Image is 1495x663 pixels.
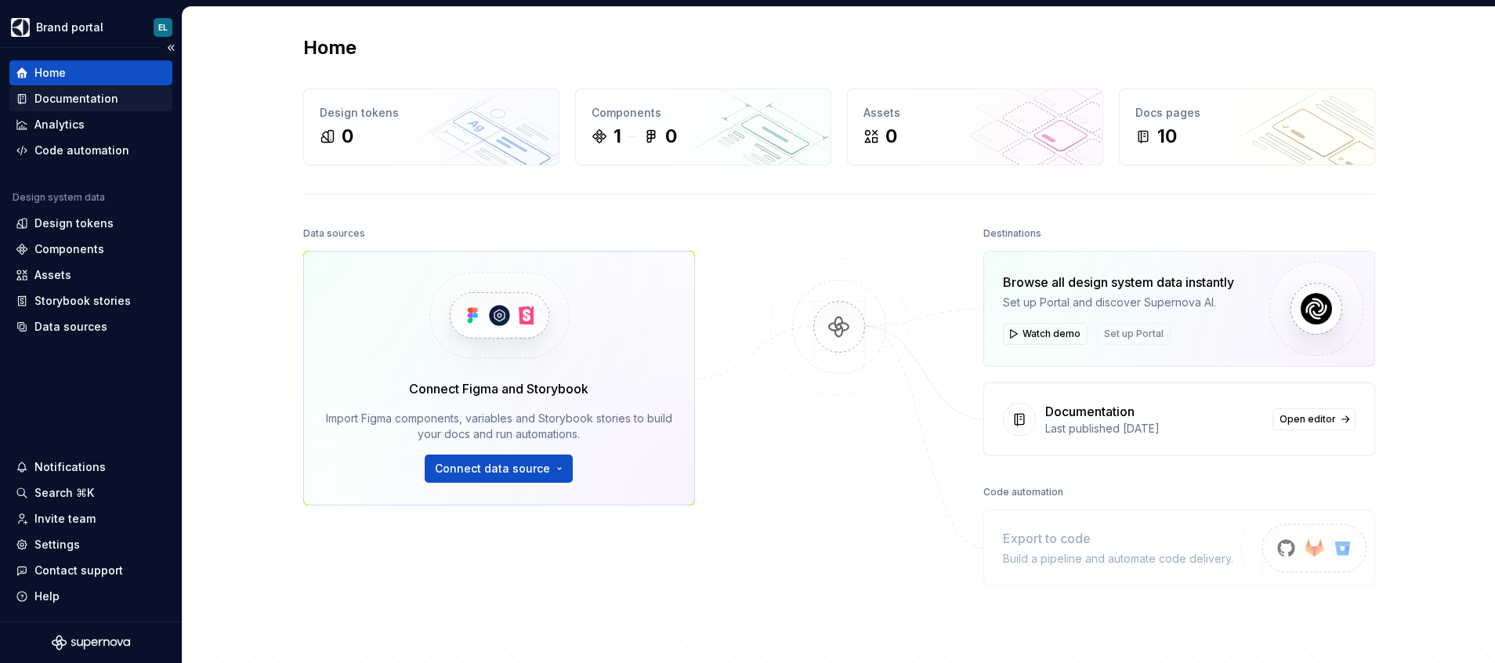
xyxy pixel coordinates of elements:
[9,558,172,583] button: Contact support
[34,319,107,335] div: Data sources
[9,263,172,288] a: Assets
[34,459,106,475] div: Notifications
[36,20,103,35] div: Brand portal
[34,563,123,578] div: Contact support
[1135,105,1359,121] div: Docs pages
[34,241,104,257] div: Components
[614,124,621,149] div: 1
[9,86,172,111] a: Documentation
[1003,529,1233,548] div: Export to code
[9,138,172,163] a: Code automation
[34,485,94,501] div: Search ⌘K
[435,461,550,476] span: Connect data source
[320,105,543,121] div: Design tokens
[34,216,114,231] div: Design tokens
[1023,328,1081,340] span: Watch demo
[575,89,831,165] a: Components10
[326,411,672,442] div: Import Figma components, variables and Storybook stories to build your docs and run automations.
[9,60,172,85] a: Home
[34,511,96,527] div: Invite team
[9,584,172,609] button: Help
[34,117,85,132] div: Analytics
[1045,421,1263,437] div: Last published [DATE]
[885,124,897,149] div: 0
[983,223,1041,245] div: Destinations
[1157,124,1177,149] div: 10
[303,89,559,165] a: Design tokens0
[34,65,66,81] div: Home
[592,105,815,121] div: Components
[34,589,60,604] div: Help
[52,635,130,650] svg: Supernova Logo
[9,112,172,137] a: Analytics
[158,21,168,34] div: EL
[1119,89,1375,165] a: Docs pages10
[1003,273,1234,292] div: Browse all design system data instantly
[1280,413,1336,426] span: Open editor
[847,89,1103,165] a: Assets0
[9,455,172,480] button: Notifications
[342,124,353,149] div: 0
[425,455,573,483] button: Connect data source
[34,293,131,309] div: Storybook stories
[9,506,172,531] a: Invite team
[1045,402,1135,421] div: Documentation
[1272,408,1356,430] a: Open editor
[303,223,365,245] div: Data sources
[160,37,182,59] button: Collapse sidebar
[34,267,71,283] div: Assets
[1003,551,1233,567] div: Build a pipeline and automate code delivery.
[1003,295,1234,310] div: Set up Portal and discover Supernova AI.
[1003,323,1088,345] button: Watch demo
[34,537,80,552] div: Settings
[665,124,677,149] div: 0
[9,288,172,313] a: Storybook stories
[9,314,172,339] a: Data sources
[983,481,1063,503] div: Code automation
[863,105,1087,121] div: Assets
[9,532,172,557] a: Settings
[13,191,105,204] div: Design system data
[11,18,30,37] img: 1131f18f-9b94-42a4-847a-eabb54481545.png
[34,91,118,107] div: Documentation
[9,237,172,262] a: Components
[3,10,179,44] button: Brand portalEL
[409,379,588,398] div: Connect Figma and Storybook
[34,143,129,158] div: Code automation
[303,35,357,60] h2: Home
[9,211,172,236] a: Design tokens
[9,480,172,505] button: Search ⌘K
